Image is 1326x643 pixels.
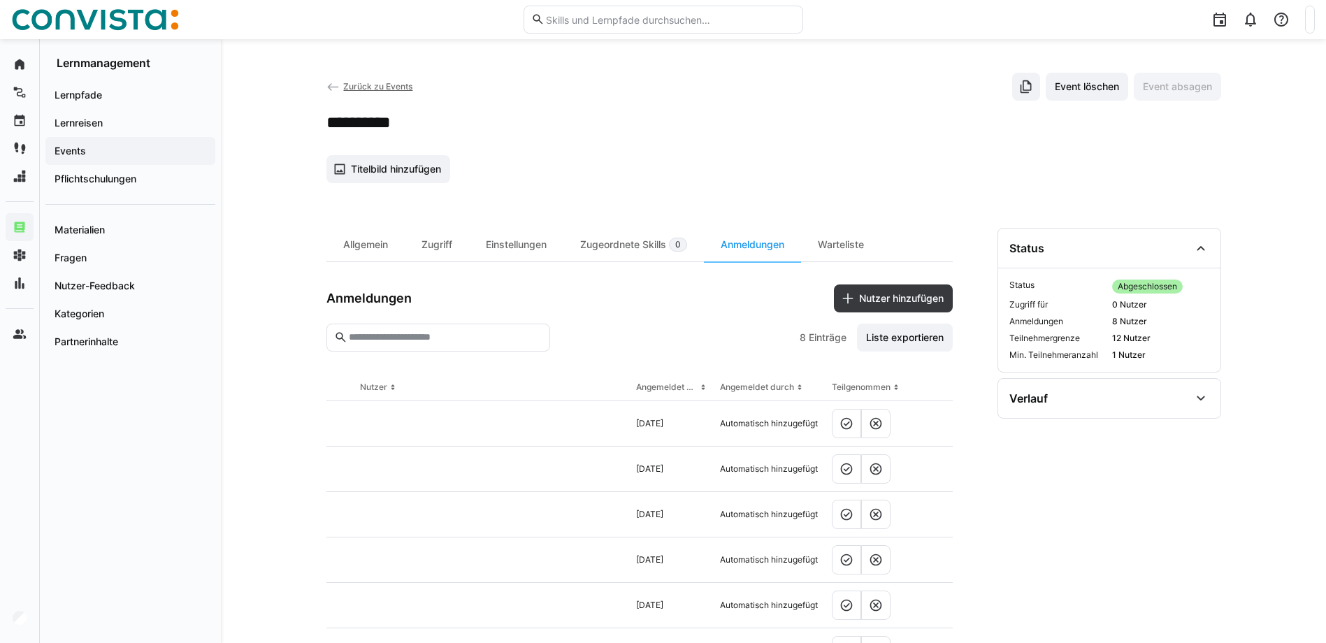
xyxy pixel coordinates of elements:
div: Angemeldet am [636,382,698,393]
input: Skills und Lernpfade durchsuchen… [545,13,795,26]
div: Einstellungen [469,228,563,261]
span: Automatisch hinzugefügt [720,463,818,475]
span: [DATE] [636,600,663,611]
span: Einträge [809,331,846,345]
span: 8 Nutzer [1112,316,1209,327]
span: Automatisch hinzugefügt [720,509,818,520]
span: [DATE] [636,418,663,429]
span: Automatisch hinzugefügt [720,600,818,611]
span: 8 [800,331,806,345]
span: Automatisch hinzugefügt [720,418,818,429]
span: Min. Teilnehmeranzahl [1009,349,1107,361]
button: Event absagen [1134,73,1221,101]
div: Allgemein [326,228,405,261]
button: Liste exportieren [857,324,953,352]
span: 0 Nutzer [1112,299,1209,310]
button: Event löschen [1046,73,1128,101]
span: [DATE] [636,554,663,565]
div: Nutzer [360,382,387,393]
span: Abgeschlossen [1118,281,1177,292]
a: Zurück zu Events [326,81,413,92]
span: 0 [675,239,681,250]
span: Liste exportieren [864,331,946,345]
div: Status [1009,241,1044,255]
div: Warteliste [801,228,881,261]
span: Teilnehmergrenze [1009,333,1107,344]
span: [DATE] [636,509,663,520]
span: Anmeldungen [1009,316,1107,327]
span: Titelbild hinzufügen [349,162,443,176]
div: Zugeordnete Skills [563,228,704,261]
div: Verlauf [1009,391,1048,405]
span: [DATE] [636,463,663,475]
button: Titelbild hinzufügen [326,155,451,183]
button: Nutzer hinzufügen [834,284,953,312]
h3: Anmeldungen [326,291,412,306]
span: 12 Nutzer [1112,333,1209,344]
span: Nutzer hinzufügen [857,291,946,305]
span: Event löschen [1053,80,1121,94]
div: Angemeldet durch [720,382,794,393]
span: Automatisch hinzugefügt [720,554,818,565]
div: Anmeldungen [704,228,801,261]
span: Zugriff für [1009,299,1107,310]
span: Zurück zu Events [343,81,412,92]
span: 1 Nutzer [1112,349,1209,361]
span: Event absagen [1141,80,1214,94]
div: Teilgenommen [832,382,891,393]
div: Zugriff [405,228,469,261]
span: Status [1009,280,1107,294]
